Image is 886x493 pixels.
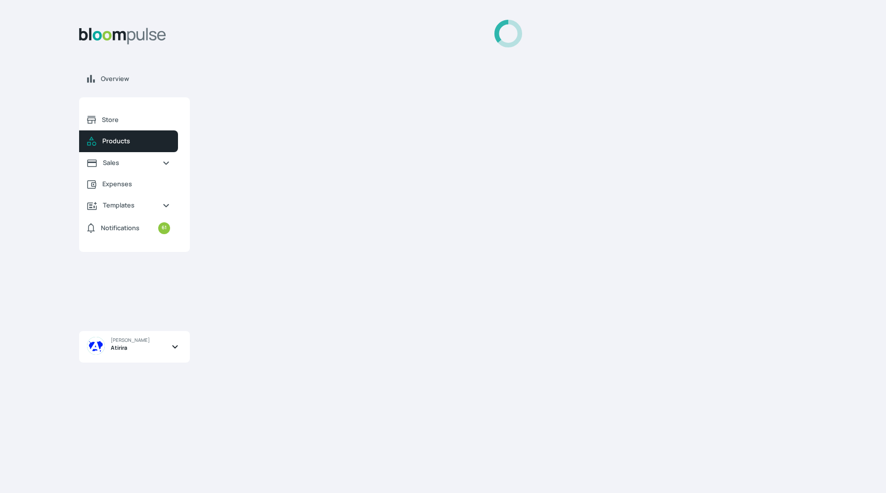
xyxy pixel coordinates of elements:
[103,201,154,210] span: Templates
[101,74,182,83] span: Overview
[79,195,178,216] a: Templates
[79,109,178,130] a: Store
[158,222,170,234] small: 61
[103,158,154,167] span: Sales
[79,130,178,152] a: Products
[101,223,139,233] span: Notifications
[79,216,178,240] a: Notifications61
[111,344,127,352] span: Atirira
[102,115,170,124] span: Store
[79,28,166,44] img: Bloom Logo
[79,68,190,89] a: Overview
[79,152,178,173] a: Sales
[79,173,178,195] a: Expenses
[111,337,150,344] span: [PERSON_NAME]
[102,136,170,146] span: Products
[102,179,170,189] span: Expenses
[79,20,190,481] aside: Sidebar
